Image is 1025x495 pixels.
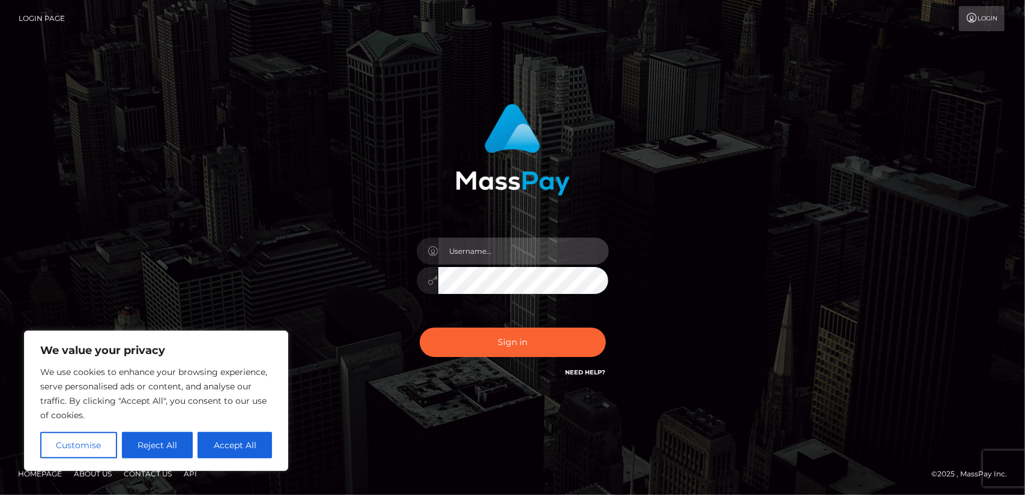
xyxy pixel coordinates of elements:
button: Accept All [198,432,272,458]
a: Homepage [13,464,67,483]
a: About Us [69,464,116,483]
button: Sign in [420,328,606,357]
a: Contact Us [119,464,177,483]
button: Reject All [122,432,193,458]
button: Customise [40,432,117,458]
p: We value your privacy [40,343,272,358]
img: MassPay Login [456,104,570,196]
a: Login Page [19,6,65,31]
div: © 2025 , MassPay Inc. [931,467,1016,481]
a: Need Help? [566,368,606,376]
div: We value your privacy [24,331,288,471]
input: Username... [438,238,609,265]
p: We use cookies to enhance your browsing experience, serve personalised ads or content, and analys... [40,365,272,422]
a: Login [959,6,1005,31]
a: API [179,464,202,483]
